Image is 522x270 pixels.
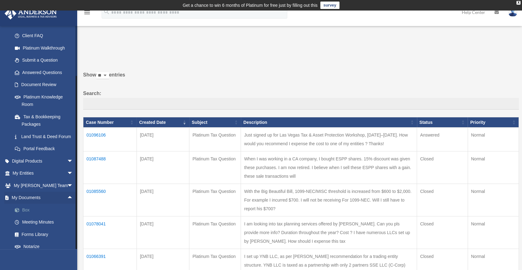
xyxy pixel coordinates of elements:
[241,151,417,184] td: When I was working in a CA company, I bought ESPP shares. 15% discount was given these purchases....
[189,151,241,184] td: Platinum Tax Question
[417,117,468,128] th: Status: activate to sort column ascending
[137,128,189,151] td: [DATE]
[468,128,519,151] td: Normal
[67,192,79,204] span: arrow_drop_up
[137,151,189,184] td: [DATE]
[241,184,417,216] td: With the Big Beautiful Bill, 1099-NEC/MISC threshold is increased from $600 to $2,000. For exampl...
[9,66,76,79] a: Answered Questions
[417,128,468,151] td: Answered
[241,117,417,128] th: Description: activate to sort column ascending
[83,117,137,128] th: Case Number: activate to sort column ascending
[9,216,82,229] a: Meeting Minutes
[183,2,318,9] div: Get a chance to win 6 months of Platinum for free just by filling out this
[67,155,79,168] span: arrow_drop_down
[241,128,417,151] td: Just signed up for Las Vegas Tax & Asset Protection Workshop, [DATE]–[DATE]. How would you recomm...
[468,216,519,249] td: Normal
[9,143,79,155] a: Portal Feedback
[189,216,241,249] td: Platinum Tax Question
[468,184,519,216] td: Normal
[9,30,79,42] a: Client FAQ
[137,117,189,128] th: Created Date: activate to sort column ascending
[137,216,189,249] td: [DATE]
[9,204,82,216] a: Box
[508,8,517,17] img: User Pic
[96,72,109,79] select: Showentries
[189,184,241,216] td: Platinum Tax Question
[9,130,79,143] a: Land Trust & Deed Forum
[189,128,241,151] td: Platinum Tax Question
[468,117,519,128] th: Priority: activate to sort column ascending
[320,2,339,9] a: survey
[189,117,241,128] th: Subject: activate to sort column ascending
[83,151,137,184] td: 01087488
[3,7,59,20] img: Anderson Advisors Platinum Portal
[9,228,82,241] a: Forms Library
[83,71,519,85] label: Show entries
[9,54,79,67] a: Submit a Question
[9,111,79,130] a: Tax & Bookkeeping Packages
[468,151,519,184] td: Normal
[9,42,79,54] a: Platinum Walkthrough
[4,167,82,180] a: My Entitiesarrow_drop_down
[83,98,519,110] input: Search:
[83,11,91,16] a: menu
[4,179,82,192] a: My [PERSON_NAME] Teamarrow_drop_down
[516,1,520,5] div: close
[83,9,91,16] i: menu
[67,167,79,180] span: arrow_drop_down
[9,91,79,111] a: Platinum Knowledge Room
[417,216,468,249] td: Closed
[83,89,519,110] label: Search:
[67,179,79,192] span: arrow_drop_down
[241,216,417,249] td: I am looking into tax planning services offered by [PERSON_NAME]. Can you pls provide more info? ...
[83,184,137,216] td: 01085560
[9,79,79,91] a: Document Review
[417,151,468,184] td: Closed
[83,216,137,249] td: 01078041
[417,184,468,216] td: Closed
[9,241,82,253] a: Notarize
[4,192,82,204] a: My Documentsarrow_drop_up
[103,8,110,15] i: search
[4,155,82,167] a: Digital Productsarrow_drop_down
[83,128,137,151] td: 01096106
[137,184,189,216] td: [DATE]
